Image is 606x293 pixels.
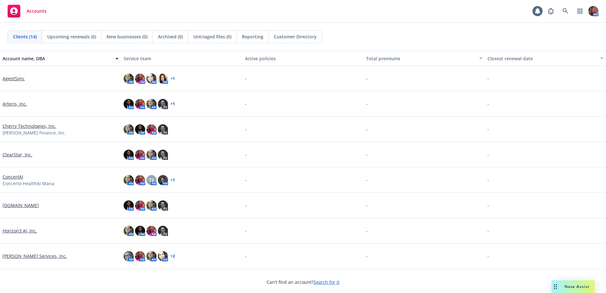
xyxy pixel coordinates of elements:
[487,75,489,82] span: -
[487,101,489,107] span: -
[158,200,168,211] img: photo
[121,51,242,66] button: Service team
[158,74,168,84] img: photo
[366,55,475,62] div: Total premiums
[3,75,25,82] a: AgentSync
[158,251,168,261] img: photo
[551,280,595,293] button: Nova Assist
[3,151,32,158] a: ClearStar, Inc.
[487,202,489,209] span: -
[146,200,157,211] img: photo
[3,129,66,136] span: [PERSON_NAME] Finance, Inc.
[366,227,368,234] span: -
[124,55,240,62] div: Service team
[3,55,112,62] div: Account name, DBA
[245,126,247,133] span: -
[146,150,157,160] img: photo
[158,226,168,236] img: photo
[171,102,175,106] a: + 1
[124,124,134,134] img: photo
[135,200,145,211] img: photo
[146,251,157,261] img: photo
[487,227,489,234] span: -
[135,99,145,109] img: photo
[545,5,557,17] a: Report a Bug
[366,151,368,158] span: -
[366,202,368,209] span: -
[366,253,368,259] span: -
[124,251,134,261] img: photo
[146,226,157,236] img: photo
[135,251,145,261] img: photo
[487,253,489,259] span: -
[3,180,54,187] span: Concerto HealthAI Mana
[124,99,134,109] img: photo
[171,77,175,81] a: + 1
[588,6,598,16] img: photo
[158,33,183,40] span: Archived (0)
[3,173,23,180] a: ConcertAI
[364,51,485,66] button: Total premiums
[124,74,134,84] img: photo
[135,150,145,160] img: photo
[245,101,247,107] span: -
[245,177,247,183] span: -
[574,5,586,17] a: Switch app
[245,151,247,158] span: -
[559,5,572,17] a: Search
[245,202,247,209] span: -
[5,2,49,20] a: Accounts
[3,123,56,129] a: Cherry Technologies, Inc.
[487,126,489,133] span: -
[245,75,247,82] span: -
[146,99,157,109] img: photo
[135,175,145,185] img: photo
[13,33,37,40] span: Clients (14)
[47,33,96,40] span: Upcoming renewals (0)
[193,33,231,40] span: Untriaged files (0)
[149,177,154,183] span: TS
[3,253,67,259] a: [PERSON_NAME] Services, Inc.
[245,227,247,234] span: -
[366,75,368,82] span: -
[135,74,145,84] img: photo
[267,279,339,285] span: Can't find an account?
[366,101,368,107] span: -
[124,175,134,185] img: photo
[124,226,134,236] img: photo
[135,226,145,236] img: photo
[146,74,157,84] img: photo
[3,202,39,209] a: [DOMAIN_NAME]
[124,200,134,211] img: photo
[313,279,339,285] a: Search for it
[158,150,168,160] img: photo
[146,124,157,134] img: photo
[158,124,168,134] img: photo
[551,280,559,293] div: Drag to move
[564,284,590,289] span: Nova Assist
[274,33,317,40] span: Customer Directory
[158,99,168,109] img: photo
[158,175,168,185] img: photo
[171,254,175,258] a: + 2
[242,51,364,66] button: Active policies
[245,55,361,62] div: Active policies
[106,33,147,40] span: New businesses (0)
[242,33,263,40] span: Reporting
[245,253,247,259] span: -
[3,227,37,234] a: Horizon3 AI, Inc.
[135,124,145,134] img: photo
[366,126,368,133] span: -
[3,101,27,107] a: Arteris, Inc.
[487,177,489,183] span: -
[485,51,606,66] button: Closest renewal date
[487,55,596,62] div: Closest renewal date
[27,9,47,14] span: Accounts
[171,178,175,182] a: + 1
[124,150,134,160] img: photo
[366,177,368,183] span: -
[487,151,489,158] span: -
